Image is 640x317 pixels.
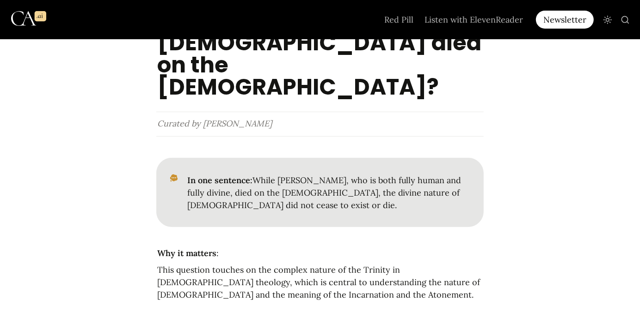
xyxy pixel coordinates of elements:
[156,262,484,302] p: This question touches on the complex nature of the Trinity in [DEMOGRAPHIC_DATA] theology, which ...
[11,3,46,35] img: Logo
[186,173,469,213] p: While [PERSON_NAME], who is both fully human and fully divine, died on the [DEMOGRAPHIC_DATA], th...
[157,248,216,258] strong: Why it matters
[187,175,252,185] strong: In one sentence:
[168,173,179,183] img: icon
[156,245,484,262] p: :
[157,118,272,129] span: Curated by [PERSON_NAME]
[536,11,597,29] a: Newsletter
[536,11,594,29] div: Newsletter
